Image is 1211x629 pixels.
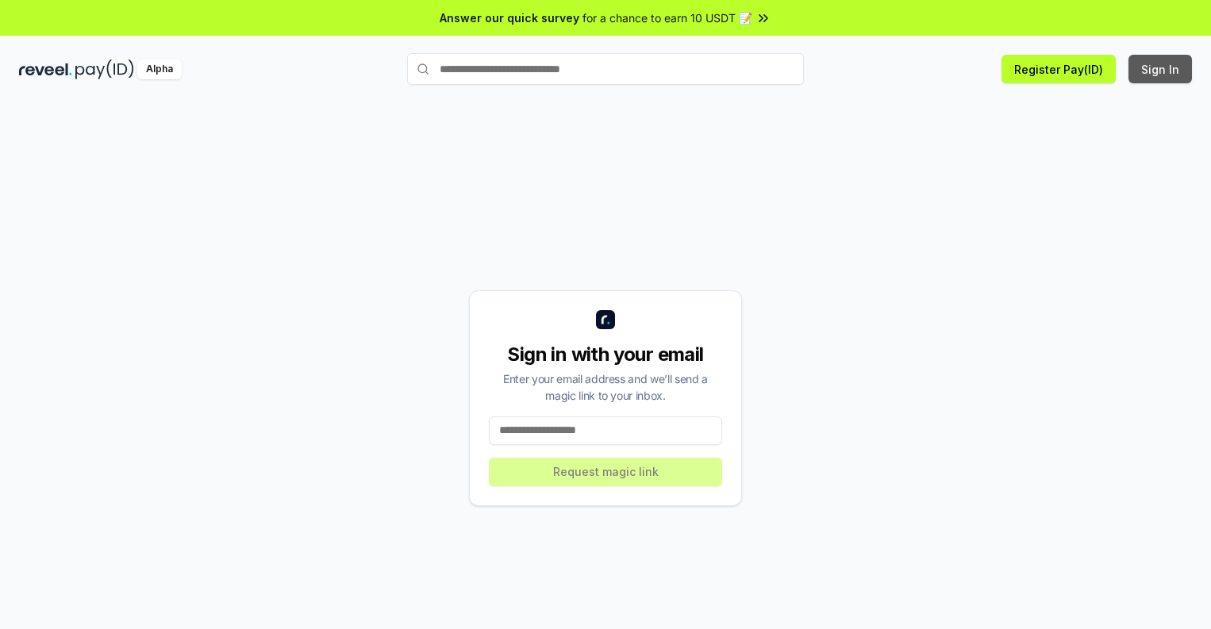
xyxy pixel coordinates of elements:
[1128,55,1192,83] button: Sign In
[75,59,134,79] img: pay_id
[489,342,722,367] div: Sign in with your email
[137,59,182,79] div: Alpha
[1001,55,1116,83] button: Register Pay(ID)
[440,10,579,26] span: Answer our quick survey
[582,10,752,26] span: for a chance to earn 10 USDT 📝
[489,370,722,404] div: Enter your email address and we’ll send a magic link to your inbox.
[19,59,72,79] img: reveel_dark
[596,310,615,329] img: logo_small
